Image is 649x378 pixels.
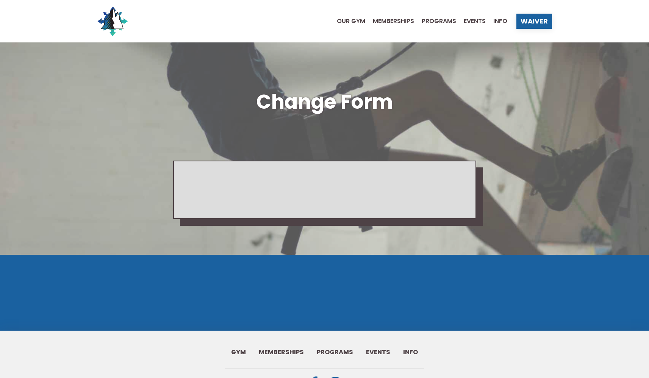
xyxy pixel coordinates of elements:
[231,349,246,356] span: Gym
[259,349,304,356] span: Memberships
[516,14,552,29] a: Waiver
[456,18,486,24] a: Events
[97,88,552,116] h1: Change Form
[397,343,424,362] a: Info
[493,18,507,24] span: Info
[486,18,507,24] a: Info
[403,349,418,356] span: Info
[373,18,414,24] span: Memberships
[337,18,365,24] span: Our Gym
[414,18,456,24] a: Programs
[521,18,548,25] span: Waiver
[225,343,252,362] a: Gym
[97,6,128,36] img: North Wall Logo
[365,18,414,24] a: Memberships
[464,18,486,24] span: Events
[360,343,397,362] a: Events
[317,349,353,356] span: Programs
[329,18,365,24] a: Our Gym
[366,349,390,356] span: Events
[252,343,310,362] a: Memberships
[310,343,360,362] a: Programs
[422,18,456,24] span: Programs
